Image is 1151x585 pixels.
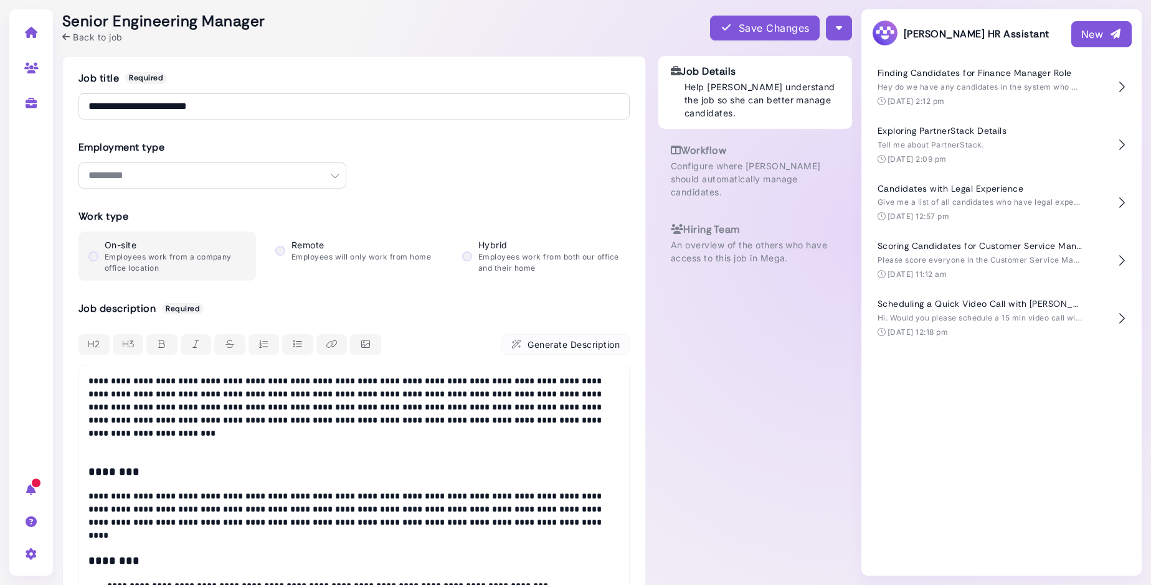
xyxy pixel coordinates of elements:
h4: Exploring PartnerStack Details [878,126,1083,136]
button: Scheduling a Quick Video Call with [PERSON_NAME] Hi. Would you please schedule a 15 min video cal... [871,289,1132,347]
h3: Job title [78,72,630,84]
p: Employees work from a company office location [105,251,246,274]
span: Required [162,303,204,314]
div: New [1081,27,1122,42]
time: [DATE] 11:12 am [888,269,947,279]
h2: Senior Engineering Manager [62,12,265,30]
span: Remote [291,240,324,250]
time: [DATE] 12:18 pm [888,327,948,337]
span: Hybrid [478,240,508,250]
time: [DATE] 2:12 pm [888,96,945,106]
h3: Job Details [671,65,840,77]
p: Help [PERSON_NAME] understand the job so she can better manage candidates. [684,80,840,119]
h3: Hiring Team [671,223,840,235]
button: Exploring PartnerStack Details Tell me about PartnerStack. [DATE] 2:09 pm [871,116,1132,174]
time: [DATE] 12:57 pm [888,212,949,221]
h3: Workflow [671,144,840,156]
h4: Scheduling a Quick Video Call with [PERSON_NAME] [878,299,1083,309]
input: On-site Employees work from a company office location [88,251,98,261]
h3: Work type [78,210,630,222]
span: Tell me about PartnerStack. [878,140,984,149]
span: On-site [105,240,136,250]
time: [DATE] 2:09 pm [888,154,947,164]
button: Candidates with Legal Experience Give me a list of all candidates who have legal experience. [DAT... [871,174,1132,232]
input: Remote Employees will only work from home [275,246,285,256]
p: Employees will only work from home [291,251,431,263]
h3: Job description [78,302,630,314]
button: Generate Description [501,334,630,355]
div: Save Changes [720,21,810,35]
span: Please score everyone in the Customer Service Manager job [878,255,1109,264]
span: Back to job [73,30,122,44]
h4: Candidates with Legal Experience [878,184,1083,194]
h3: Employment type [78,141,346,153]
span: Required [125,72,167,83]
h4: Scoring Candidates for Customer Service Manager Role [878,241,1083,251]
p: Employees work from both our office and their home [478,251,620,274]
button: New [1071,21,1132,47]
h4: Finding Candidates for Finance Manager Role [878,68,1083,78]
h3: [PERSON_NAME] HR Assistant [871,19,1049,49]
button: Scoring Candidates for Customer Service Manager Role Please score everyone in the Customer Servic... [871,232,1132,289]
p: Configure where [PERSON_NAME] should automatically manage candidates. [671,159,840,199]
p: An overview of the others who have access to this job in Mega. [671,238,840,264]
input: Hybrid Employees work from both our office and their home [462,251,472,261]
button: Save Changes [710,16,820,40]
button: Finding Candidates for Finance Manager Role Hey do we have any candidates in the system who may b... [871,58,1132,116]
span: Give me a list of all candidates who have legal experience. [878,197,1100,207]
